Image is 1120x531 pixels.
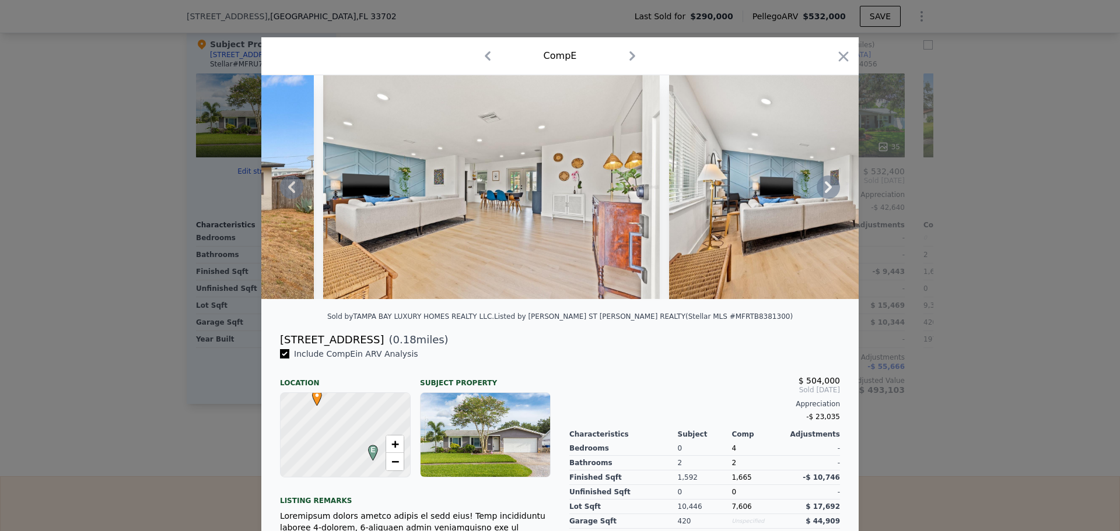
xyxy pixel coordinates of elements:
[806,413,840,421] span: -$ 23,035
[786,441,840,456] div: -
[569,385,840,395] span: Sold [DATE]
[731,456,786,470] div: 2
[803,473,840,481] span: -$ 10,746
[569,399,840,409] div: Appreciation
[386,453,404,470] a: Zoom out
[678,456,732,470] div: 2
[569,500,678,514] div: Lot Sqft
[391,437,399,451] span: +
[365,445,381,455] span: E
[731,488,736,496] span: 0
[569,485,678,500] div: Unfinished Sqft
[391,454,399,469] span: −
[731,444,736,452] span: 4
[678,485,732,500] div: 0
[806,517,840,525] span: $ 44,909
[678,470,732,485] div: 1,592
[786,456,840,470] div: -
[669,75,1005,299] img: Property Img
[280,369,411,388] div: Location
[731,473,751,481] span: 1,665
[323,75,659,299] img: Property Img
[806,502,840,511] span: $ 17,692
[569,430,678,439] div: Characteristics
[280,332,384,348] div: [STREET_ADDRESS]
[569,456,678,470] div: Bathrooms
[386,435,404,453] a: Zoom in
[799,376,840,385] span: $ 504,000
[569,441,678,456] div: Bedrooms
[327,312,494,321] div: Sold by TAMPA BAY LUXURY HOMES REALTY LLC .
[678,500,732,514] div: 10,446
[280,487,551,505] div: Listing remarks
[365,445,372,452] div: E
[731,430,786,439] div: Comp
[678,441,732,456] div: 0
[309,386,325,404] span: •
[569,514,678,529] div: Garage Sqft
[731,514,786,529] div: Unspecified
[569,470,678,485] div: Finished Sqft
[384,332,448,348] span: ( miles)
[289,349,423,358] span: Include Comp E in ARV Analysis
[544,49,577,63] div: Comp E
[786,485,840,500] div: -
[731,502,751,511] span: 7,606
[309,390,316,397] div: •
[393,333,416,346] span: 0.18
[786,430,840,439] div: Adjustments
[494,312,793,321] div: Listed by [PERSON_NAME] ST [PERSON_NAME] REALTY (Stellar MLS #MFRTB8381300)
[678,430,732,439] div: Subject
[678,514,732,529] div: 420
[420,369,551,388] div: Subject Property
